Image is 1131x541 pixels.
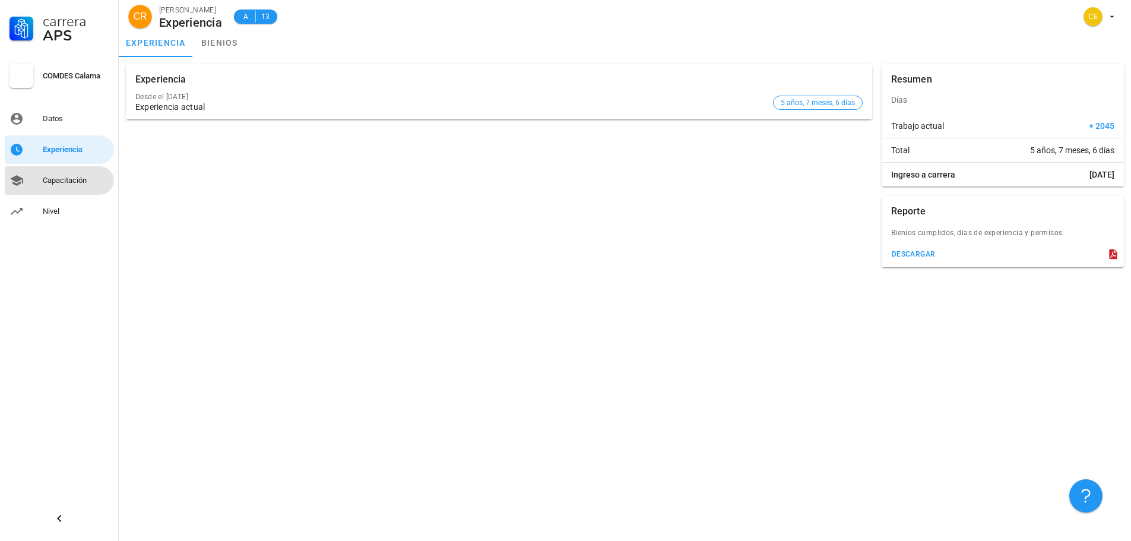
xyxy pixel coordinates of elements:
[891,120,944,132] span: Trabajo actual
[43,29,109,43] div: APS
[5,105,114,133] a: Datos
[1084,7,1103,26] div: avatar
[159,4,222,16] div: [PERSON_NAME]
[241,11,251,23] span: A
[159,16,222,29] div: Experiencia
[1030,144,1114,156] span: 5 años, 7 meses, 6 días
[891,250,936,258] div: descargar
[5,197,114,226] a: Nivel
[5,166,114,195] a: Capacitación
[135,93,768,101] div: Desde el [DATE]
[781,96,855,109] span: 5 años, 7 meses, 6 días
[43,207,109,216] div: Nivel
[891,169,955,181] span: Ingreso a carrera
[119,29,193,57] a: experiencia
[43,176,109,185] div: Capacitación
[5,135,114,164] a: Experiencia
[891,64,932,95] div: Resumen
[1089,120,1114,132] span: + 2045
[43,71,109,81] div: COMDES Calama
[882,86,1124,114] div: Días
[193,29,246,57] a: bienios
[135,64,186,95] div: Experiencia
[43,14,109,29] div: Carrera
[886,246,940,262] button: descargar
[128,5,152,29] div: avatar
[891,196,926,227] div: Reporte
[43,114,109,124] div: Datos
[891,144,910,156] span: Total
[43,145,109,154] div: Experiencia
[882,227,1124,246] div: Bienios cumplidos, dias de experiencia y permisos.
[133,5,147,29] span: CR
[1089,169,1114,181] span: [DATE]
[135,102,768,112] div: Experiencia actual
[261,11,270,23] span: 13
